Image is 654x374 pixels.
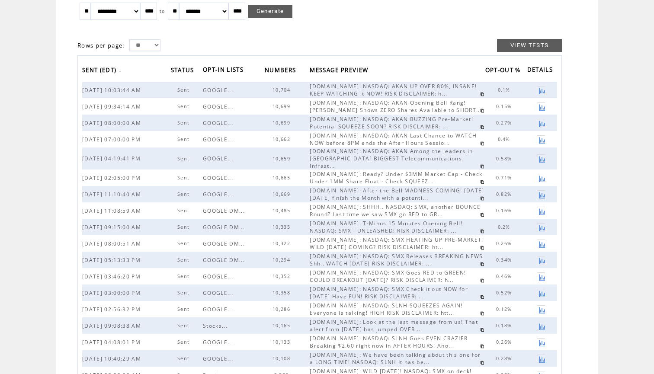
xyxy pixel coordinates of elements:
[177,240,192,246] span: Sent
[496,103,514,109] span: 0.15%
[82,306,143,313] span: [DATE] 02:56:32 PM
[177,224,192,230] span: Sent
[203,355,235,362] span: GOOGLE...
[177,103,192,109] span: Sent
[203,174,235,182] span: GOOGLE...
[310,253,483,267] span: [DOMAIN_NAME]: NASDAQ: SMX Releases BREAKING NEWS Shh.. WATCH [DATE] RISK DISCLAIMER: ...
[310,220,462,234] span: [DOMAIN_NAME]: T-Minus 15 Minutes Opening Bell! NASDAQ: SMX - UNLEASHED! RISK DISCLAIMER: ...
[496,355,514,361] span: 0.28%
[203,306,235,313] span: GOOGLE...
[82,289,143,297] span: [DATE] 03:00:00 PM
[203,240,247,247] span: GOOGLE DM...
[272,87,292,93] span: 10,704
[496,175,514,181] span: 0.71%
[497,39,562,52] a: VIEW TESTS
[310,203,481,218] span: [DOMAIN_NAME]: SHHH.. NASDAQ: SMX, another BOUNCE Round? Last time we saw SMX go RED to GR...
[265,64,298,78] span: NUMBERS
[203,289,235,297] span: GOOGLE...
[496,191,514,197] span: 0.82%
[496,120,514,126] span: 0.27%
[203,64,246,78] span: OPT-IN LISTS
[203,256,247,264] span: GOOGLE DM...
[177,87,192,93] span: Sent
[498,136,513,142] span: 0.4%
[248,5,293,18] a: Generate
[272,323,292,329] span: 10,165
[177,208,192,214] span: Sent
[272,224,292,230] span: 10,335
[272,208,292,214] span: 10,485
[272,120,292,126] span: 10,699
[177,323,192,329] span: Sent
[82,191,143,198] span: [DATE] 11:10:40 AM
[310,132,477,147] span: [DOMAIN_NAME]: NASDAQ: AKAN Last Chance to WATCH NOW before 8PM ends the After Hours Sessio...
[82,322,143,329] span: [DATE] 09:08:38 AM
[203,273,235,280] span: GOOGLE...
[82,339,143,346] span: [DATE] 04:08:01 PM
[265,64,300,78] a: NUMBERS
[82,174,143,182] span: [DATE] 02:05:00 PM
[272,306,292,312] span: 10,286
[177,175,192,181] span: Sent
[496,339,514,345] span: 0.26%
[203,86,235,94] span: GOOGLE...
[177,290,192,296] span: Sent
[203,136,235,143] span: GOOGLE...
[272,136,292,142] span: 10,662
[82,273,143,280] span: [DATE] 03:46:20 PM
[272,156,292,162] span: 10,659
[177,273,192,279] span: Sent
[77,42,125,49] span: Rows per page:
[496,156,514,162] span: 0.58%
[485,64,525,78] a: OPT-OUT %
[310,302,462,316] span: [DOMAIN_NAME]: NASDAQ: SLNH SQUEEZES AGAIN! Everyone is talking! HIGH RISK DISCLAIMER: htt...
[203,339,235,346] span: GOOGLE...
[496,290,514,296] span: 0.52%
[82,240,143,247] span: [DATE] 08:00:51 AM
[310,187,484,201] span: [DOMAIN_NAME]: After the Bell MADNESS COMING! [DATE] [DATE] finish the Month with a potenti...
[177,355,192,361] span: Sent
[310,285,468,300] span: [DOMAIN_NAME]: NASDAQ: SMX Check it out NOW for [DATE] Have FUN! RISK DISCLAIMER: ...
[485,64,523,78] span: OPT-OUT %
[82,136,143,143] span: [DATE] 07:00:00 PM
[171,64,199,78] a: STATUS
[177,120,192,126] span: Sent
[177,191,192,197] span: Sent
[82,64,119,78] span: SENT (EDT)
[160,8,165,14] span: to
[310,318,478,333] span: [DOMAIN_NAME]: Look at the last message from us! That alert from [DATE] has jumped OVER ...
[272,339,292,345] span: 10,133
[272,175,292,181] span: 10,665
[310,99,484,114] span: [DOMAIN_NAME]: NASDAQ: AKAN Opening Bell Rang! [PERSON_NAME] Shows ZERO Shares Available to SHORT...
[310,170,482,185] span: [DOMAIN_NAME]: Ready? Under $3MM Market Cap - Check Under 1MM Share Float - Check SQUEEZ...
[82,207,143,214] span: [DATE] 11:08:59 AM
[203,103,235,110] span: GOOGLE...
[82,224,143,231] span: [DATE] 09:15:00 AM
[272,103,292,109] span: 10,699
[310,236,483,251] span: [DOMAIN_NAME]: NASDAQ: SMX HEATING UP PRE-MARKET! WILD [DATE] COMING? RISK DISCLAIMER: ht...
[82,355,143,362] span: [DATE] 10:40:29 AM
[310,83,477,97] span: [DOMAIN_NAME]: NASDAQ: AKAN UP OVER 80%, INSANE! KEEP WATCHING it NOW! RISK DISCLAIMER: h...
[177,257,192,263] span: Sent
[82,256,143,264] span: [DATE] 05:13:33 PM
[496,273,514,279] span: 0.46%
[82,64,124,78] a: SENT (EDT)↓
[496,323,514,329] span: 0.18%
[272,273,292,279] span: 10,352
[310,269,466,284] span: [DOMAIN_NAME]: NASDAQ: SMX Goes RED to GREEN! COULD BREAKOUT [DATE]? RISK DISCLAIMER: h...
[82,155,143,162] span: [DATE] 04:19:41 PM
[527,64,555,78] span: DETAILS
[203,191,235,198] span: GOOGLE...
[310,64,372,78] a: MESSAGE PREVIEW
[272,355,292,361] span: 10,108
[82,86,143,94] span: [DATE] 10:03:44 AM
[171,64,196,78] span: STATUS
[310,335,468,349] span: [DOMAIN_NAME]: NASDAQ: SLNH Goes EVEN CRAZIER Breaking $2.60 right now in AFTER HOURS! Ano...
[177,156,192,162] span: Sent
[498,224,513,230] span: 0.2%
[203,119,235,127] span: GOOGLE...
[272,290,292,296] span: 10,358
[496,257,514,263] span: 0.34%
[177,339,192,345] span: Sent
[496,306,514,312] span: 0.12%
